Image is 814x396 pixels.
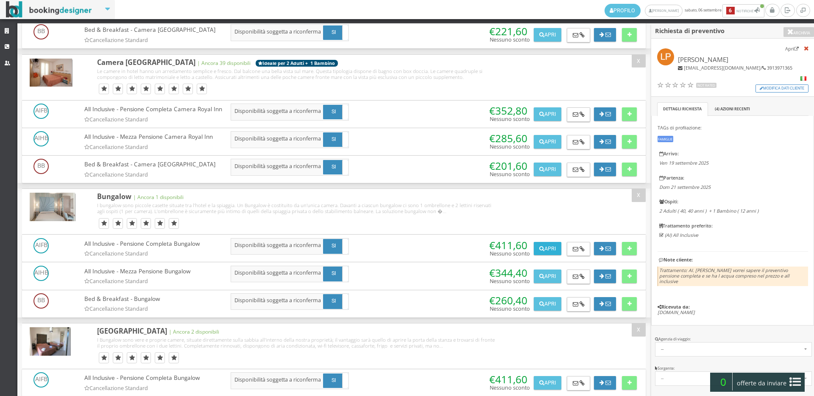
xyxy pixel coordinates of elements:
[657,81,694,90] div: Not Rated
[661,376,802,382] span: --
[722,4,764,17] button: 6Notifiche
[734,376,789,390] span: offerte da inviare
[755,84,808,93] button: Modifica dati cliente
[658,309,695,315] i: [DOMAIN_NAME]
[605,4,765,17] span: sabato, 06 settembre
[6,1,92,18] img: BookingDesigner.com
[785,45,799,52] small: Apri
[716,106,718,112] span: 4
[658,124,702,131] span: TAGs di profilazione:
[678,55,728,64] span: [PERSON_NAME]
[678,65,792,71] h6: /
[655,371,812,386] button: --
[657,81,717,90] a: Not Rated
[659,223,806,229] h6: Trattamento preferito:
[655,337,810,342] div: Agenzia di viaggio:
[658,256,693,263] b: Note cliente:
[659,208,758,214] i: 2 Adulti ( 40, 40 anni ) + 1 Bambino ( 12 anni )
[767,65,792,71] span: 3913971365
[658,136,673,142] small: Famiglie
[655,342,812,357] button: --
[785,44,799,52] a: Apri
[708,102,756,116] a: ( ) Azioni recenti
[684,65,761,71] span: [EMAIL_ADDRESS][DOMAIN_NAME]
[783,27,814,37] button: Archivia
[714,373,733,390] span: 0
[645,5,683,17] a: [PERSON_NAME]
[658,303,690,310] b: Ricevuta da:
[696,83,716,88] span: Not Rated
[659,267,789,284] i: Trattamento: AI. [PERSON_NAME] vorrei sapere il preventivo pensione completa e se ha l acqua comp...
[659,175,806,181] h6: Partenza:
[659,151,806,157] h6: Arrivo:
[659,160,708,166] i: Ven 19 settembre 2025
[726,7,735,14] b: 6
[657,48,675,66] img: Linda Pallaro
[659,184,711,190] i: Dom 21 settembre 2025
[655,27,725,35] b: Richiesta di preventivo
[657,102,708,116] a: Dettagli Richiesta
[665,232,698,238] i: (AI) All Inclusive
[659,199,806,205] h6: Ospiti:
[605,4,641,17] a: Profilo
[655,366,810,371] div: Sorgente:
[661,346,802,352] span: --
